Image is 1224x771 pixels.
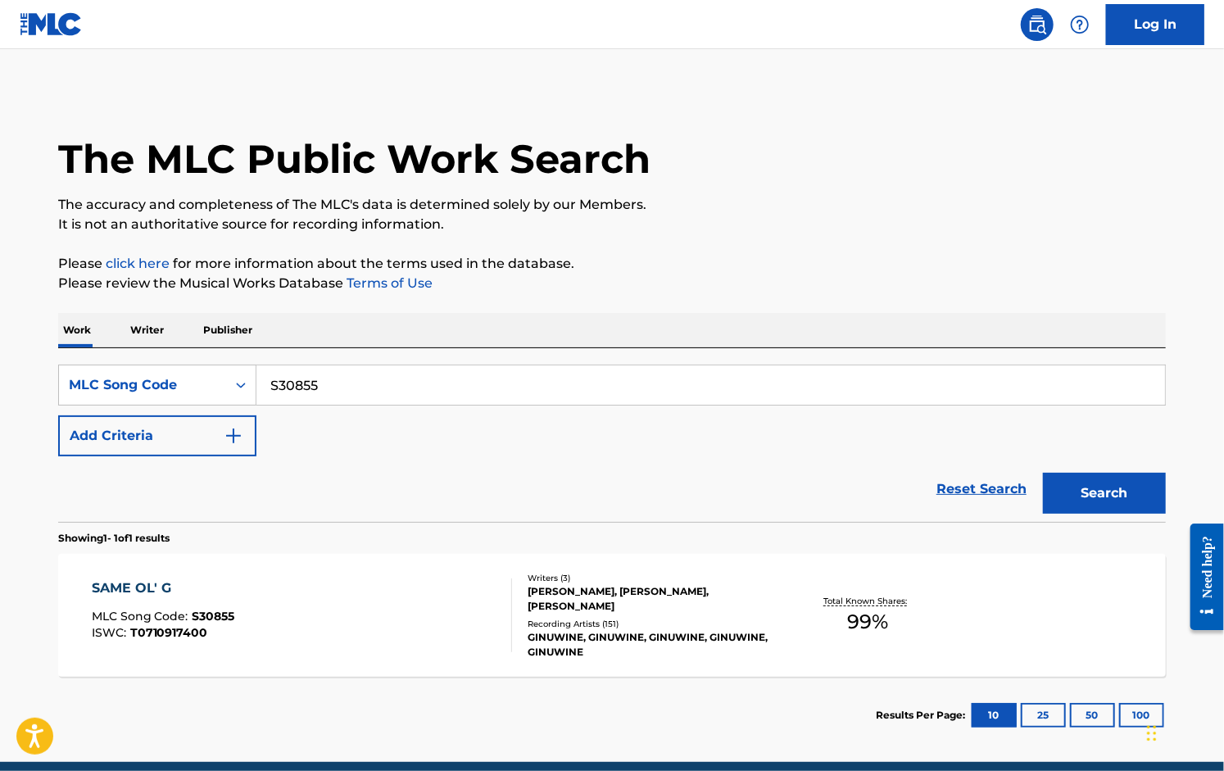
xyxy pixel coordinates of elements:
[1119,703,1164,728] button: 100
[58,531,170,546] p: Showing 1 - 1 of 1 results
[1070,703,1115,728] button: 50
[972,703,1017,728] button: 10
[58,254,1166,274] p: Please for more information about the terms used in the database.
[58,274,1166,293] p: Please review the Musical Works Database
[58,134,651,184] h1: The MLC Public Work Search
[224,426,243,446] img: 9d2ae6d4665cec9f34b9.svg
[528,572,775,584] div: Writers ( 3 )
[823,595,911,607] p: Total Known Shares:
[20,12,83,36] img: MLC Logo
[92,609,193,624] span: MLC Song Code :
[58,215,1166,234] p: It is not an authoritative source for recording information.
[528,618,775,630] div: Recording Artists ( 151 )
[130,625,208,640] span: T0710917400
[1021,703,1066,728] button: 25
[847,607,888,637] span: 99 %
[92,625,130,640] span: ISWC :
[58,365,1166,522] form: Search Form
[193,609,235,624] span: S30855
[1070,15,1090,34] img: help
[58,415,256,456] button: Add Criteria
[528,630,775,660] div: GINUWINE, GINUWINE, GINUWINE, GINUWINE, GINUWINE
[876,708,969,723] p: Results Per Page:
[1063,8,1096,41] div: Help
[1106,4,1204,45] a: Log In
[528,584,775,614] div: [PERSON_NAME], [PERSON_NAME], [PERSON_NAME]
[928,471,1035,507] a: Reset Search
[58,554,1166,677] a: SAME OL' GMLC Song Code:S30855ISWC:T0710917400Writers (3)[PERSON_NAME], [PERSON_NAME], [PERSON_NA...
[1142,692,1224,771] iframe: Chat Widget
[1147,709,1157,758] div: Drag
[58,313,96,347] p: Work
[1178,510,1224,642] iframe: Resource Center
[1027,15,1047,34] img: search
[69,375,216,395] div: MLC Song Code
[106,256,170,271] a: click here
[343,275,433,291] a: Terms of Use
[125,313,169,347] p: Writer
[198,313,257,347] p: Publisher
[1021,8,1054,41] a: Public Search
[58,195,1166,215] p: The accuracy and completeness of The MLC's data is determined solely by our Members.
[92,578,235,598] div: SAME OL' G
[1043,473,1166,514] button: Search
